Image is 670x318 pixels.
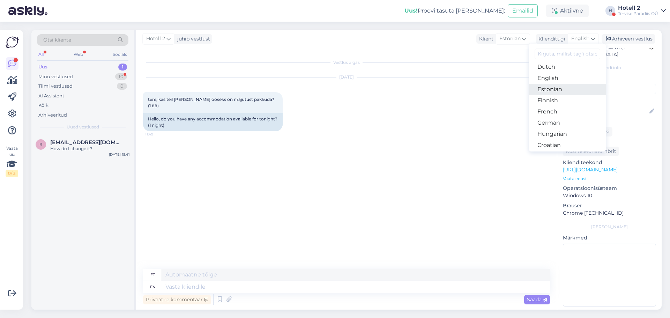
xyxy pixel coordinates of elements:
div: Minu vestlused [38,73,73,80]
p: Märkmed [563,234,656,242]
div: Vaata siia [6,145,18,177]
div: Arhiveeri vestlus [602,34,655,44]
div: All [37,50,45,59]
a: English [529,73,606,84]
div: Tervise Paradiis OÜ [618,11,658,16]
div: Proovi tasuta [PERSON_NAME]: [404,7,505,15]
span: English [571,35,589,43]
p: Brauser [563,202,656,209]
div: Klient [476,35,493,43]
a: French [529,106,606,117]
a: Estonian [529,84,606,95]
input: Lisa tag [563,84,656,94]
div: et [150,269,155,281]
p: Kliendi email [563,120,656,127]
input: Lisa nimi [563,108,648,115]
div: Vestlus algas [143,59,550,66]
p: Vaata edasi ... [563,176,656,182]
div: Uus [38,64,47,71]
div: Hello, do you have any accommodation available for tonight? (1 night) [143,113,283,131]
div: Aktiivne [546,5,589,17]
span: Saada [527,296,547,303]
a: Hungarian [529,128,606,140]
div: 10 [115,73,127,80]
a: Finnish [529,95,606,106]
span: r [39,142,43,147]
span: 11:49 [145,132,171,137]
button: Emailid [508,4,538,17]
div: H [605,6,615,16]
div: 1 [118,64,127,71]
p: Kliendi tag'id [563,75,656,82]
div: Arhiveeritud [38,112,67,119]
a: German [529,117,606,128]
div: Tiimi vestlused [38,83,73,90]
div: Kliendi info [563,65,656,71]
div: juhib vestlust [174,35,210,43]
div: AI Assistent [38,93,64,99]
span: Uued vestlused [67,124,99,130]
p: Kliendi nimi [563,97,656,104]
div: Kõik [38,102,49,109]
b: Uus! [404,7,418,14]
span: Otsi kliente [43,36,71,44]
div: 0 [117,83,127,90]
div: Web [72,50,84,59]
p: Kliendi telefon [563,139,656,147]
p: Chrome [TECHNICAL_ID] [563,209,656,217]
div: 0 / 3 [6,170,18,177]
div: Klienditugi [536,35,565,43]
div: en [150,281,156,293]
div: [GEOGRAPHIC_DATA], [GEOGRAPHIC_DATA] [565,44,649,58]
div: Privaatne kommentaar [143,295,211,304]
a: Dutch [529,61,606,73]
div: Socials [111,50,128,59]
div: [DATE] 15:41 [109,152,130,157]
a: [URL][DOMAIN_NAME] [563,167,618,173]
div: How do I change it? [50,146,130,152]
a: Hotell 2Tervise Paradiis OÜ [618,5,666,16]
p: Operatsioonisüsteem [563,185,656,192]
span: rosscsmith@outlook.com [50,139,123,146]
p: Klienditeekond [563,159,656,166]
img: Askly Logo [6,36,19,49]
p: Windows 10 [563,192,656,199]
input: Kirjuta, millist tag'i otsid [535,49,600,59]
span: Hotell 2 [146,35,165,43]
span: tere, kas teil [PERSON_NAME] ööseks on majutust pakkuda? (1 öö) [148,97,275,108]
div: [PERSON_NAME] [563,224,656,230]
a: Croatian [529,140,606,151]
span: Estonian [499,35,521,43]
div: Hotell 2 [618,5,658,11]
div: [DATE] [143,74,550,80]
